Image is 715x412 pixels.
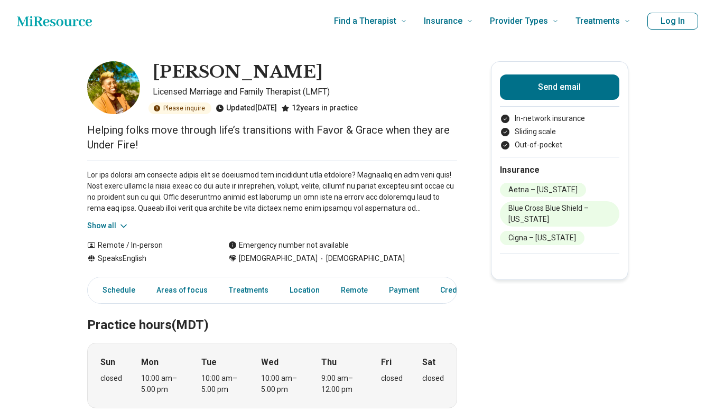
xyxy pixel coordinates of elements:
span: Treatments [575,14,620,29]
div: closed [381,373,403,384]
button: Send email [500,74,619,100]
div: Speaks English [87,253,207,264]
strong: Thu [321,356,337,369]
a: Schedule [90,279,142,301]
div: Remote / In-person [87,240,207,251]
a: Remote [335,279,374,301]
a: Treatments [222,279,275,301]
h2: Insurance [500,164,619,176]
span: Provider Types [490,14,548,29]
div: 9:00 am – 12:00 pm [321,373,362,395]
div: closed [422,373,444,384]
strong: Sat [422,356,435,369]
div: 12 years in practice [281,102,358,114]
span: [DEMOGRAPHIC_DATA] [239,253,318,264]
h1: [PERSON_NAME] [153,61,323,83]
a: Location [283,279,326,301]
li: Sliding scale [500,126,619,137]
p: Lor ips dolorsi am consecte adipis elit se doeiusmod tem incididunt utla etdolore? Magnaaliq en a... [87,170,457,214]
a: Home page [17,11,92,32]
li: Aetna – [US_STATE] [500,183,586,197]
strong: Wed [261,356,278,369]
button: Log In [647,13,698,30]
strong: Fri [381,356,392,369]
div: 10:00 am – 5:00 pm [261,373,302,395]
li: In-network insurance [500,113,619,124]
div: Please inquire [148,102,211,114]
div: Updated [DATE] [216,102,277,114]
p: Helping folks move through life’s transitions with Favor & Grace when they are Under Fire! [87,123,457,152]
ul: Payment options [500,113,619,151]
strong: Sun [100,356,115,369]
li: Blue Cross Blue Shield – [US_STATE] [500,201,619,227]
strong: Tue [201,356,217,369]
span: [DEMOGRAPHIC_DATA] [318,253,405,264]
button: Show all [87,220,129,231]
img: Ashlea Taylor, Licensed Marriage and Family Therapist (LMFT) [87,61,140,114]
span: Find a Therapist [334,14,396,29]
a: Payment [383,279,425,301]
strong: Mon [141,356,159,369]
p: Licensed Marriage and Family Therapist (LMFT) [153,86,457,98]
h2: Practice hours (MDT) [87,291,457,334]
span: Insurance [424,14,462,29]
div: closed [100,373,122,384]
div: When does the program meet? [87,343,457,408]
a: Areas of focus [150,279,214,301]
li: Cigna – [US_STATE] [500,231,584,245]
div: Emergency number not available [228,240,349,251]
div: 10:00 am – 5:00 pm [201,373,242,395]
li: Out-of-pocket [500,139,619,151]
div: 10:00 am – 5:00 pm [141,373,182,395]
a: Credentials [434,279,487,301]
